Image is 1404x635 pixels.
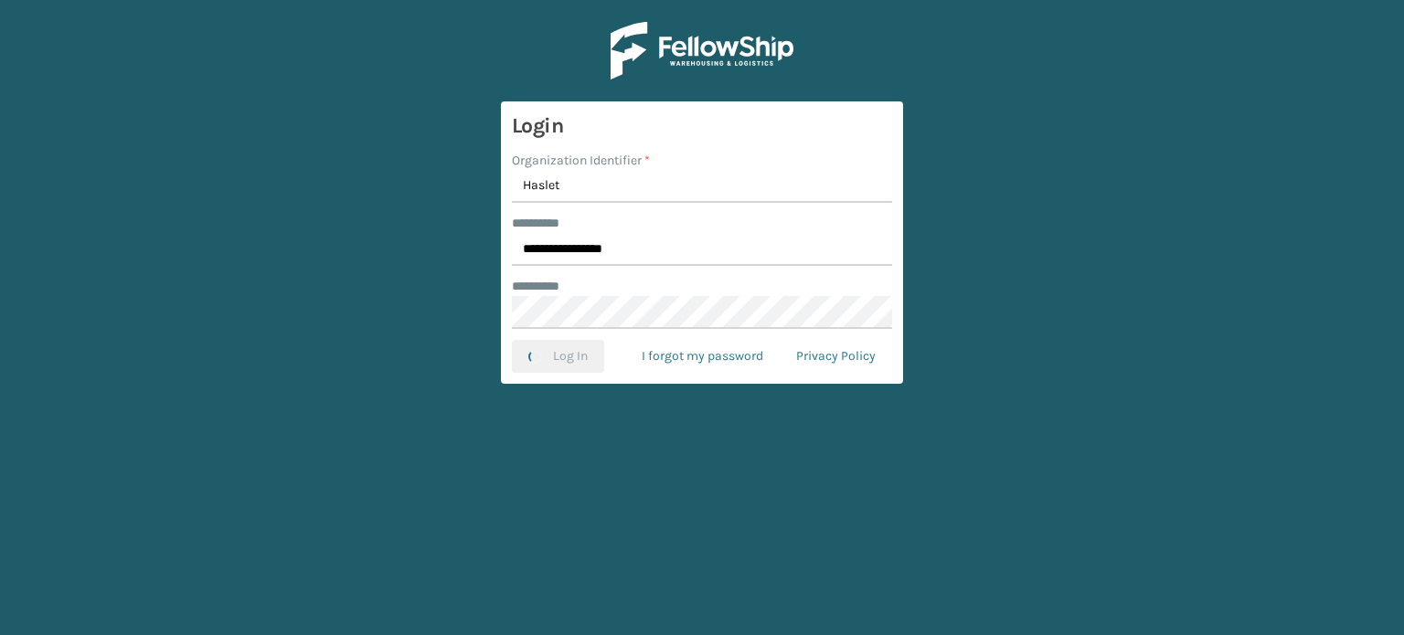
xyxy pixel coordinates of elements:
[512,112,892,140] h3: Login
[512,340,604,373] button: Log In
[625,340,780,373] a: I forgot my password
[512,151,650,170] label: Organization Identifier
[611,22,793,79] img: Logo
[780,340,892,373] a: Privacy Policy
